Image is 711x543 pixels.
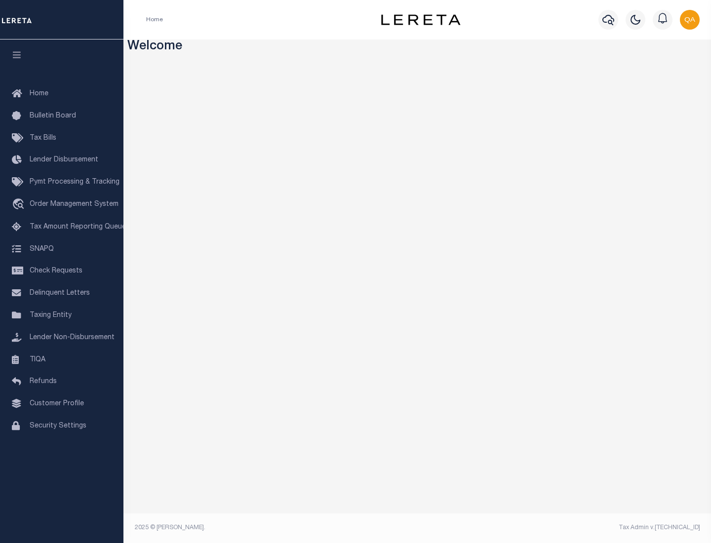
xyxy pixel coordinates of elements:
span: Lender Disbursement [30,156,98,163]
span: Security Settings [30,423,86,429]
img: logo-dark.svg [381,14,460,25]
span: Order Management System [30,201,118,208]
div: Tax Admin v.[TECHNICAL_ID] [425,523,700,532]
span: Tax Bills [30,135,56,142]
div: 2025 © [PERSON_NAME]. [127,523,418,532]
span: Delinquent Letters [30,290,90,297]
span: Pymt Processing & Tracking [30,179,119,186]
span: Taxing Entity [30,312,72,319]
li: Home [146,15,163,24]
span: Tax Amount Reporting Queue [30,224,126,231]
h3: Welcome [127,39,708,55]
span: Refunds [30,378,57,385]
span: TIQA [30,356,45,363]
span: SNAPQ [30,245,54,252]
span: Bulletin Board [30,113,76,119]
span: Customer Profile [30,400,84,407]
img: svg+xml;base64,PHN2ZyB4bWxucz0iaHR0cDovL3d3dy53My5vcmcvMjAwMC9zdmciIHBvaW50ZXItZXZlbnRzPSJub25lIi... [680,10,700,30]
span: Home [30,90,48,97]
span: Check Requests [30,268,82,274]
i: travel_explore [12,198,28,211]
span: Lender Non-Disbursement [30,334,115,341]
